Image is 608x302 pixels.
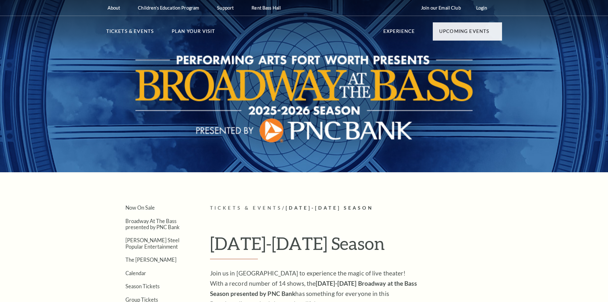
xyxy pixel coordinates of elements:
h1: [DATE]-[DATE] Season [210,233,502,259]
p: Rent Bass Hall [251,5,281,11]
a: [PERSON_NAME] Steel Popular Entertainment [125,237,179,249]
a: Now On Sale [125,205,155,211]
p: Plan Your Visit [172,27,215,39]
p: / [210,204,502,212]
p: Upcoming Events [439,27,490,39]
span: [DATE]-[DATE] Season [286,205,373,211]
p: Children's Education Program [138,5,199,11]
a: Broadway At The Bass presented by PNC Bank [125,218,180,230]
p: Experience [383,27,415,39]
a: Calendar [125,270,146,276]
p: About [108,5,120,11]
strong: [DATE]-[DATE] Broadway at the Bass Season presented by PNC Bank [210,280,417,297]
p: Support [217,5,234,11]
p: Tickets & Events [106,27,154,39]
a: Season Tickets [125,283,160,289]
span: Tickets & Events [210,205,282,211]
a: The [PERSON_NAME] [125,257,176,263]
